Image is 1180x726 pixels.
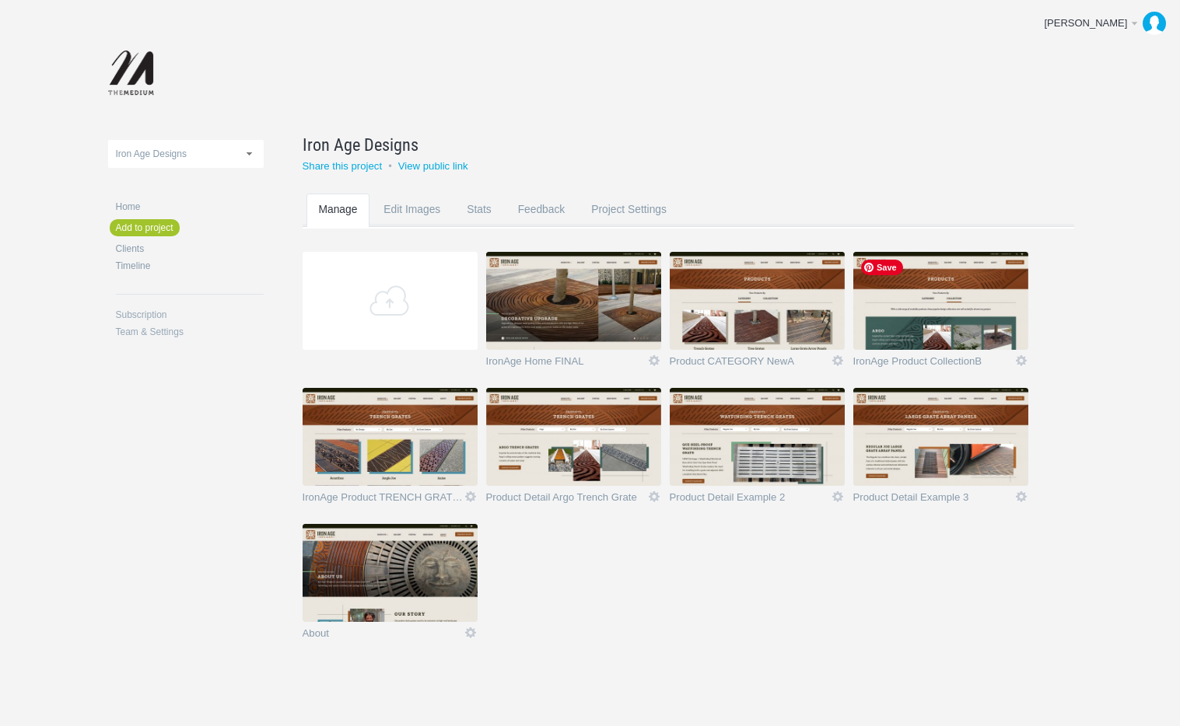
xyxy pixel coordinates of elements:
div: [PERSON_NAME] [1044,16,1129,31]
a: IronAge Home FINAL [486,356,647,372]
span: Iron Age Designs [116,148,187,159]
a: Product Detail Example 2 [670,492,831,508]
a: Add to project [110,219,180,236]
span: Save [861,260,903,275]
img: themediumnet_kxeth4_thumb.jpg [486,388,661,486]
span: Iron Age Designs [303,132,418,157]
a: Team & Settings [116,327,264,337]
img: themediumnet_mg33v4_thumb.jpg [670,252,845,350]
a: Timeline [116,261,264,271]
a: IronAge Product TRENCH GRATES [303,492,464,508]
img: themediumnet_dplkcg_thumb.jpg [853,388,1028,486]
a: Edit Images [371,194,453,255]
a: Icon [464,490,478,504]
a: Project Settings [579,194,679,255]
a: Icon [464,626,478,640]
img: themediumnet_ppfytl_thumb.jpg [670,388,845,486]
img: themediumnet-logo_20140702131735.png [108,51,157,97]
a: Home [116,202,264,211]
a: Feedback [506,194,578,255]
small: • [388,160,392,172]
a: Stats [454,194,503,255]
img: themediumnet_ezqicw_thumb.jpg [853,252,1028,350]
a: Icon [831,354,845,368]
a: Subscription [116,310,264,319]
a: Product Detail Argo Trench Grate [486,492,647,508]
a: Icon [647,354,661,368]
img: b09a0dd3583d81e2af5e31b265721212 [1143,12,1166,35]
img: themediumnet_sd1yru_v2_thumb.jpg [303,388,478,486]
a: [PERSON_NAME] [1032,8,1172,39]
a: Icon [1014,354,1028,368]
a: Icon [647,490,661,504]
a: Product Detail Example 3 [853,492,1014,508]
a: Add [303,252,478,350]
a: Product CATEGORY NewA [670,356,831,372]
a: Manage [306,194,370,255]
a: View public link [398,160,468,172]
a: Iron Age Designs [303,132,1035,157]
a: Icon [1014,490,1028,504]
a: Share this project [303,160,383,172]
a: Clients [116,244,264,253]
a: About [303,628,464,644]
img: themediumnet_rgmjew_thumb.jpg [486,252,661,350]
a: Icon [831,490,845,504]
img: themediumnet_ib0644_thumb.jpg [303,524,478,622]
a: IronAge Product CollectionB [853,356,1014,372]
